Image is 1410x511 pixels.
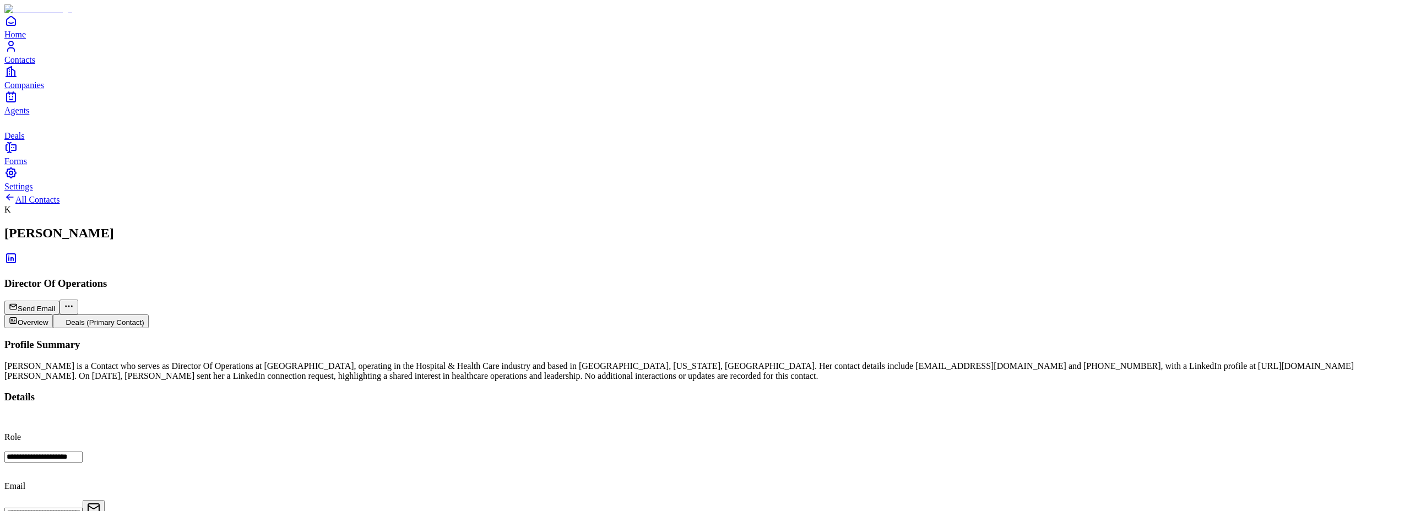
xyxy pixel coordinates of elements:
[4,40,1406,64] a: Contacts
[4,314,53,328] button: Overview
[4,4,72,14] img: Item Brain Logo
[4,14,1406,39] a: Home
[4,80,44,90] span: Companies
[53,314,149,328] button: Deals (Primary Contact)
[18,305,55,313] span: Send Email
[4,391,1406,403] h3: Details
[4,205,1406,215] div: K
[4,106,29,115] span: Agents
[4,166,1406,191] a: Settings
[4,226,1406,241] h2: [PERSON_NAME]
[4,30,26,39] span: Home
[4,65,1406,90] a: Companies
[4,116,1406,140] a: deals
[4,278,1406,290] h3: Director Of Operations
[4,301,59,314] button: Send Email
[59,300,78,314] button: More actions
[4,141,1406,166] a: Forms
[4,339,1406,351] h3: Profile Summary
[4,131,24,140] span: Deals
[4,361,1406,381] div: [PERSON_NAME] is a Contact who serves as Director Of Operations at [GEOGRAPHIC_DATA], operating i...
[4,481,1406,491] p: Email
[4,182,33,191] span: Settings
[4,55,35,64] span: Contacts
[4,156,27,166] span: Forms
[4,195,59,204] a: All Contacts
[4,432,1406,442] p: Role
[4,90,1406,115] a: Agents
